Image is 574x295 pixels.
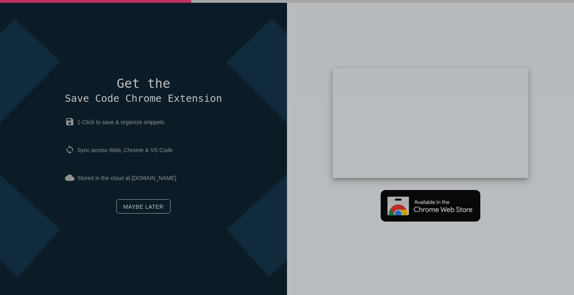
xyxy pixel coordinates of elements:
p: Sync across Web, Chrome & VS Code [65,139,222,161]
i: sync [65,145,77,154]
i: save [65,117,77,127]
span: Save Code Chrome Extension [65,93,222,104]
p: Stored in the cloud at [DOMAIN_NAME] [65,167,222,189]
p: 1-Click to save & organize snippets [65,111,222,133]
a: Maybe later [116,199,170,214]
h4: Get the [65,77,222,105]
img: Get Chrome extension [381,190,480,222]
i: cloud [65,173,77,182]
